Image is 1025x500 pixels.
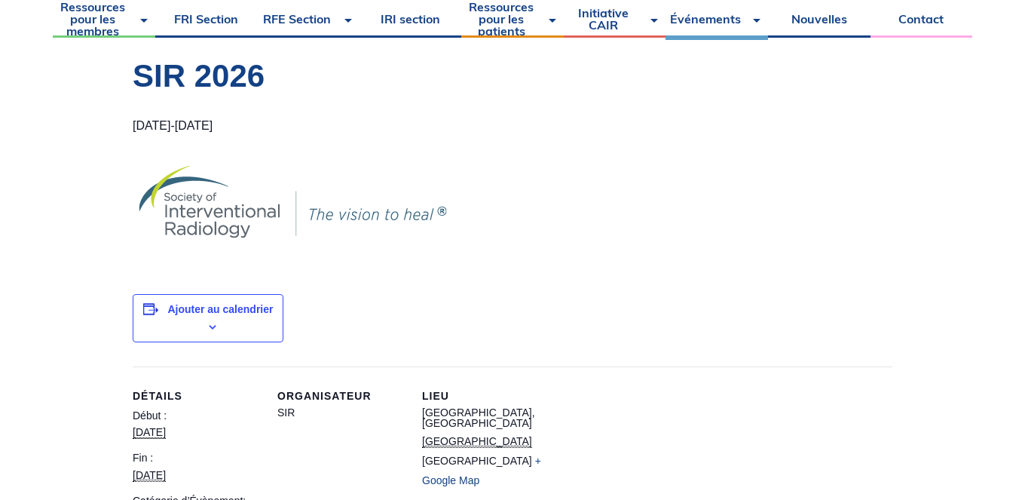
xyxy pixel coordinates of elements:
span: [GEOGRAPHIC_DATA] [422,455,532,467]
abbr: 2026-04-17 [133,469,166,482]
span: [DATE] [175,119,213,132]
span: [DATE] [133,119,170,132]
abbr: 2026-04-11 [133,426,166,439]
dt: Début : [133,407,259,425]
h2: Détails [133,391,259,401]
dd: SIR [277,407,404,418]
dt: Fin : [133,449,259,467]
h1: SIR 2026 [133,54,892,98]
button: Ajouter au calendrier [167,303,273,315]
h2: - [133,116,213,136]
h2: Lieu [422,391,549,401]
abbr: Ontario [422,435,532,448]
h2: Organisateur [277,391,404,401]
dd: [GEOGRAPHIC_DATA], [GEOGRAPHIC_DATA] [422,407,549,428]
a: + Google Map [422,455,541,486]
